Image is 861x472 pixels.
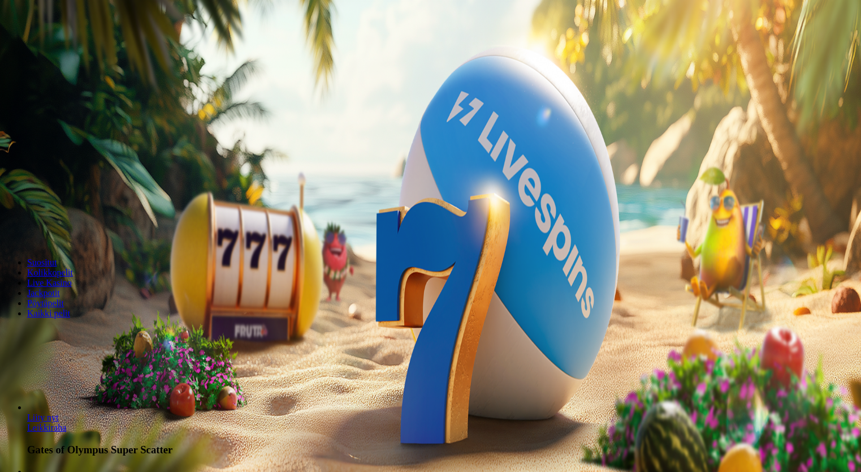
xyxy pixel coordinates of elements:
[5,238,856,340] header: Lobby
[27,402,856,456] article: Gates of Olympus Super Scatter
[27,258,57,267] a: Suositut
[27,423,66,432] a: Gates of Olympus Super Scatter
[27,268,73,277] a: Kolikkopelit
[27,444,856,456] h3: Gates of Olympus Super Scatter
[27,413,59,422] a: Gates of Olympus Super Scatter
[27,298,64,308] a: Pöytäpelit
[27,413,59,422] span: Liity nyt
[5,238,856,319] nav: Lobby
[27,288,60,298] a: Jackpotit
[27,308,70,318] a: Kaikki pelit
[27,278,72,288] a: Live Kasino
